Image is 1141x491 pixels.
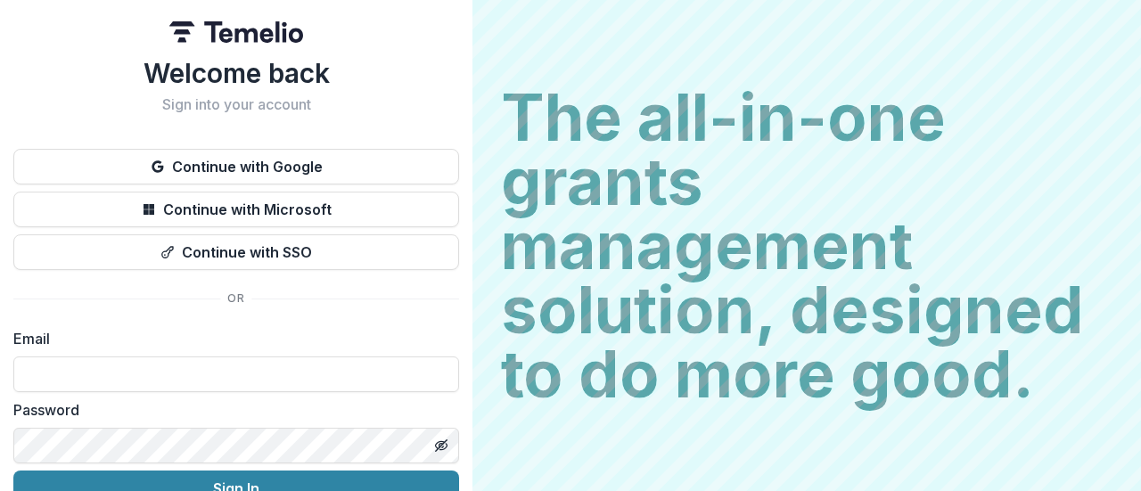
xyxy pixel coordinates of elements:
button: Continue with SSO [13,234,459,270]
img: Temelio [169,21,303,43]
h1: Welcome back [13,57,459,89]
label: Email [13,328,448,349]
button: Continue with Microsoft [13,192,459,227]
button: Continue with Google [13,149,459,184]
button: Toggle password visibility [427,431,456,460]
label: Password [13,399,448,421]
h2: Sign into your account [13,96,459,113]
